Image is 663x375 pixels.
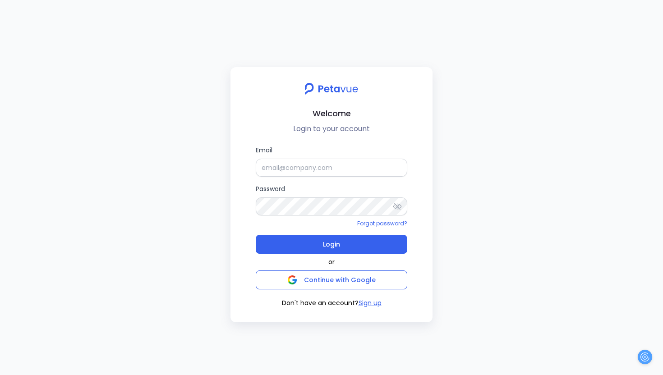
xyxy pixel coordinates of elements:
button: Continue with Google [256,270,407,289]
span: Login [323,238,340,251]
label: Password [256,184,407,215]
button: Sign up [359,298,382,308]
img: petavue logo [299,78,364,100]
input: Password [256,197,407,215]
span: or [328,257,335,267]
a: Forgot password? [357,220,407,227]
p: Login to your account [238,123,425,134]
span: Don't have an account? [282,298,359,308]
span: Continue with Google [304,275,376,284]
label: Email [256,145,407,177]
button: Login [256,235,407,254]
input: Email [256,159,407,177]
h2: Welcome [238,107,425,120]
